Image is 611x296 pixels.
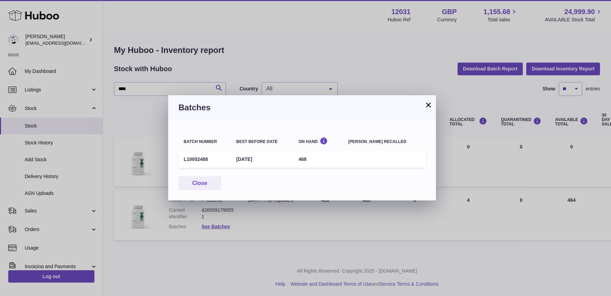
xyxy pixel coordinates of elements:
div: Best before date [236,140,288,144]
td: L10002488 [178,151,231,168]
td: 468 [293,151,343,168]
button: × [424,101,433,109]
div: Batch number [184,140,226,144]
h3: Batches [178,102,426,113]
div: [PERSON_NAME] recalled [348,140,420,144]
td: [DATE] [231,151,293,168]
button: Close [178,176,221,190]
div: On Hand [299,137,338,144]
